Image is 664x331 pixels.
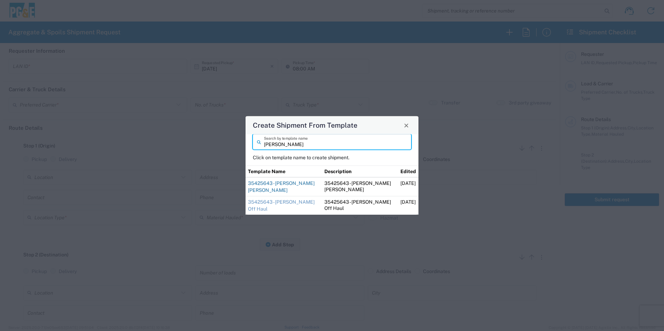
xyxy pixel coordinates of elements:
a: 35425643 - [PERSON_NAME] [PERSON_NAME] [248,180,315,193]
h4: Create Shipment From Template [253,120,357,130]
td: [DATE] [398,177,418,196]
th: Template Name [246,165,322,177]
td: [DATE] [398,196,418,215]
td: 35425643 - [PERSON_NAME] Off Haul [322,196,398,215]
p: Click on template name to create shipment. [253,154,411,161]
td: 35425643 - [PERSON_NAME] [PERSON_NAME] [322,177,398,196]
th: Edited [398,165,418,177]
a: 35425643 - [PERSON_NAME] Off Haul [248,199,315,212]
button: Close [401,120,411,130]
th: Description [322,165,398,177]
table: Shipment templates [246,165,418,215]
